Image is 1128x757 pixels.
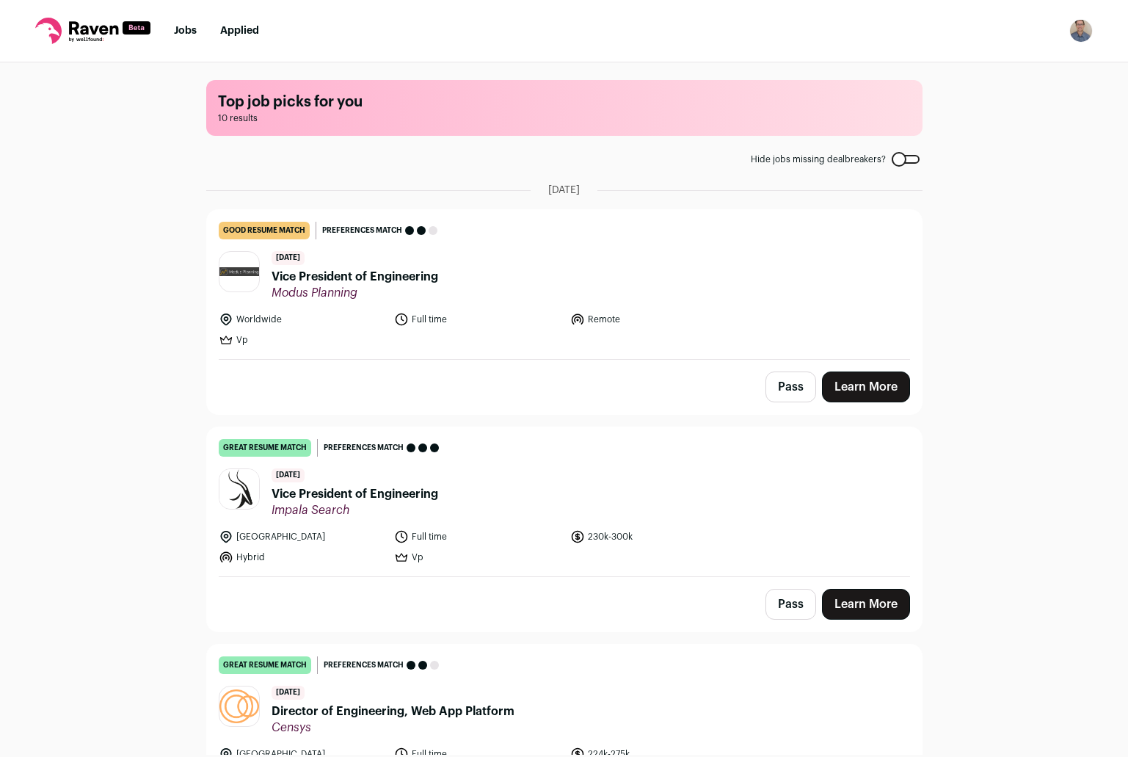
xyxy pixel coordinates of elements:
span: Preferences match [322,223,402,238]
a: Jobs [174,26,197,36]
li: 230k-300k [570,529,738,544]
li: Full time [394,312,561,327]
span: Vice President of Engineering [272,268,438,286]
a: great resume match Preferences match [DATE] Vice President of Engineering Impala Search [GEOGRAPH... [207,427,922,576]
a: Learn More [822,589,910,620]
li: Full time [394,529,561,544]
a: Applied [220,26,259,36]
li: Worldwide [219,312,386,327]
span: [DATE] [272,251,305,265]
span: Censys [272,720,514,735]
li: [GEOGRAPHIC_DATA] [219,529,386,544]
span: Impala Search [272,503,438,518]
div: great resume match [219,439,311,457]
div: good resume match [219,222,310,239]
span: Preferences match [324,441,404,455]
a: good resume match Preferences match [DATE] Vice President of Engineering Modus Planning Worldwide... [207,210,922,359]
span: Modus Planning [272,286,438,300]
span: Director of Engineering, Web App Platform [272,703,514,720]
li: Remote [570,312,738,327]
span: [DATE] [272,468,305,482]
button: Open dropdown [1069,19,1093,43]
img: f15b0c158515b847e25843af59894f9f1b504b24945e4d849c9ba2543710cf31.png [219,267,259,276]
img: ed43b79df2268044b0b965d31952b9889bcfea2cd452edbac75d0a1d3475303e.jpg [219,469,259,509]
button: Pass [765,589,816,620]
li: Vp [394,550,561,565]
span: Vice President of Engineering [272,485,438,503]
li: Hybrid [219,550,386,565]
h1: Top job picks for you [218,92,911,112]
span: Preferences match [324,658,404,673]
span: [DATE] [548,183,580,198]
img: 4977081-medium_jpg [1069,19,1093,43]
div: great resume match [219,656,311,674]
span: [DATE] [272,686,305,700]
li: Vp [219,333,386,347]
button: Pass [765,372,816,402]
a: Learn More [822,372,910,402]
img: 97ba3e6f453b30d4204ed1198d2d3f0d0e54a0cc0ac458820d3eeed7652223de.png [219,689,259,723]
span: 10 results [218,112,911,124]
span: Hide jobs missing dealbreakers? [751,153,886,165]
